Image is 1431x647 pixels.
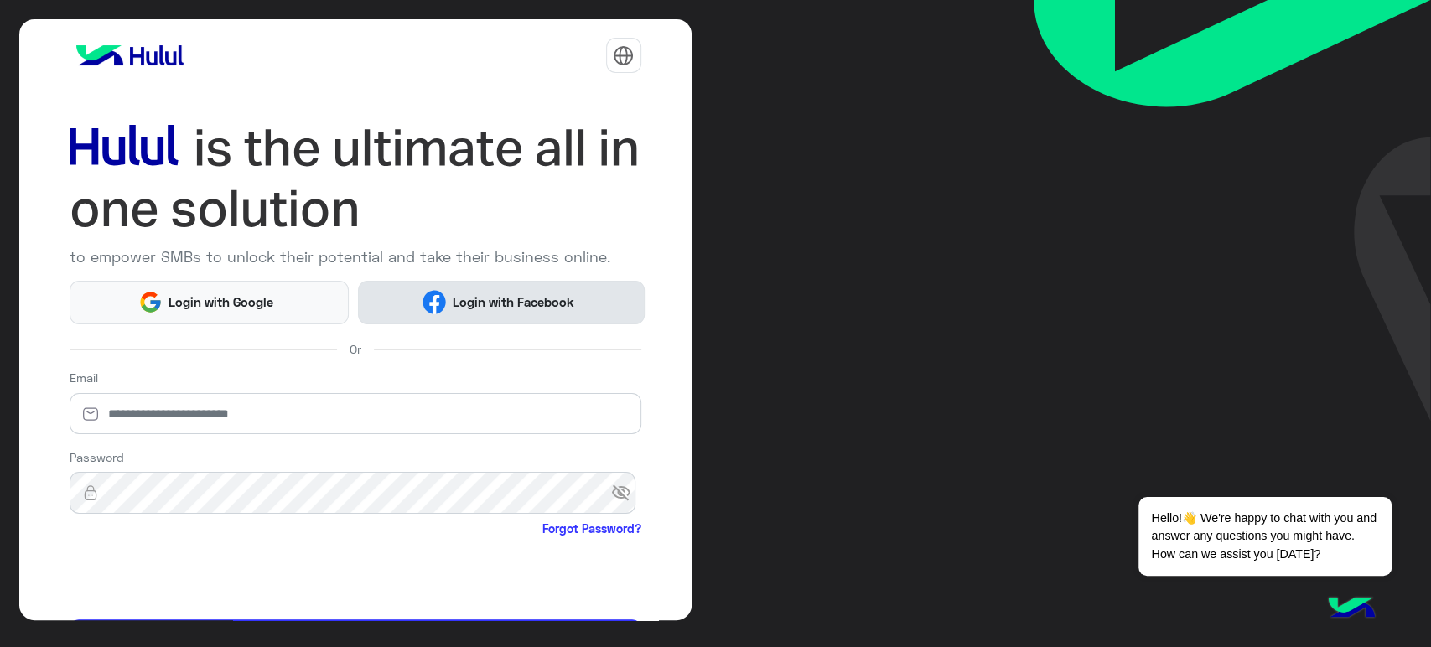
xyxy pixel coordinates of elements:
[1138,497,1391,576] span: Hello!👋 We're happy to chat with you and answer any questions you might have. How can we assist y...
[70,246,641,268] p: to empower SMBs to unlock their potential and take their business online.
[70,117,641,240] img: hululLoginTitle_EN.svg
[613,45,634,66] img: tab
[70,39,190,72] img: logo
[70,448,124,466] label: Password
[611,478,641,508] span: visibility_off
[542,520,641,537] a: Forgot Password?
[138,290,163,314] img: Google
[1322,580,1381,639] img: hulul-logo.png
[70,281,350,324] button: Login with Google
[163,292,280,312] span: Login with Google
[358,281,644,324] button: Login with Facebook
[350,340,361,358] span: Or
[70,369,98,386] label: Email
[446,292,580,312] span: Login with Facebook
[70,541,324,607] iframe: reCAPTCHA
[423,290,447,314] img: Facebook
[70,406,111,422] img: email
[70,484,111,501] img: lock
